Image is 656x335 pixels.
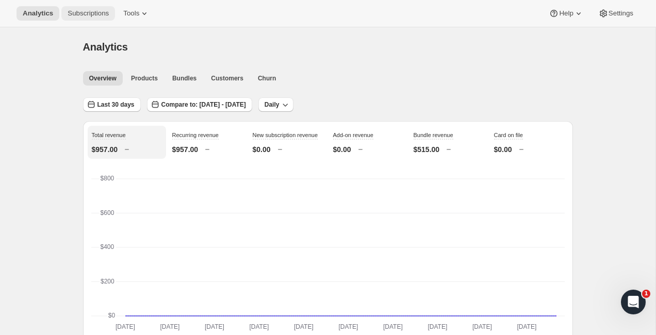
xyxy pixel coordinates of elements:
[211,74,243,82] span: Customers
[131,74,158,82] span: Products
[609,9,633,18] span: Settings
[147,97,252,112] button: Compare to: [DATE] - [DATE]
[100,209,114,216] text: $600
[414,144,440,155] p: $515.00
[494,132,523,138] span: Card on file
[172,74,196,82] span: Bundles
[83,41,128,53] span: Analytics
[101,278,114,285] text: $200
[543,6,589,21] button: Help
[83,97,141,112] button: Last 30 days
[92,144,118,155] p: $957.00
[253,144,271,155] p: $0.00
[205,323,224,330] text: [DATE]
[621,290,646,314] iframe: Intercom live chat
[592,6,639,21] button: Settings
[61,6,115,21] button: Subscriptions
[517,323,536,330] text: [DATE]
[23,9,53,18] span: Analytics
[472,323,491,330] text: [DATE]
[383,323,402,330] text: [DATE]
[117,6,156,21] button: Tools
[559,9,573,18] span: Help
[333,144,351,155] p: $0.00
[100,243,114,250] text: $400
[97,100,135,109] span: Last 30 days
[92,132,126,138] span: Total revenue
[172,144,199,155] p: $957.00
[414,132,453,138] span: Bundle revenue
[265,100,280,109] span: Daily
[253,132,318,138] span: New subscription revenue
[161,100,246,109] span: Compare to: [DATE] - [DATE]
[116,323,135,330] text: [DATE]
[68,9,109,18] span: Subscriptions
[258,74,276,82] span: Churn
[258,97,294,112] button: Daily
[333,132,373,138] span: Add-on revenue
[100,175,114,182] text: $800
[642,290,650,298] span: 1
[89,74,117,82] span: Overview
[293,323,313,330] text: [DATE]
[172,132,219,138] span: Recurring revenue
[428,323,447,330] text: [DATE]
[494,144,512,155] p: $0.00
[123,9,139,18] span: Tools
[338,323,358,330] text: [DATE]
[17,6,59,21] button: Analytics
[108,312,115,319] text: $0
[249,323,269,330] text: [DATE]
[160,323,179,330] text: [DATE]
